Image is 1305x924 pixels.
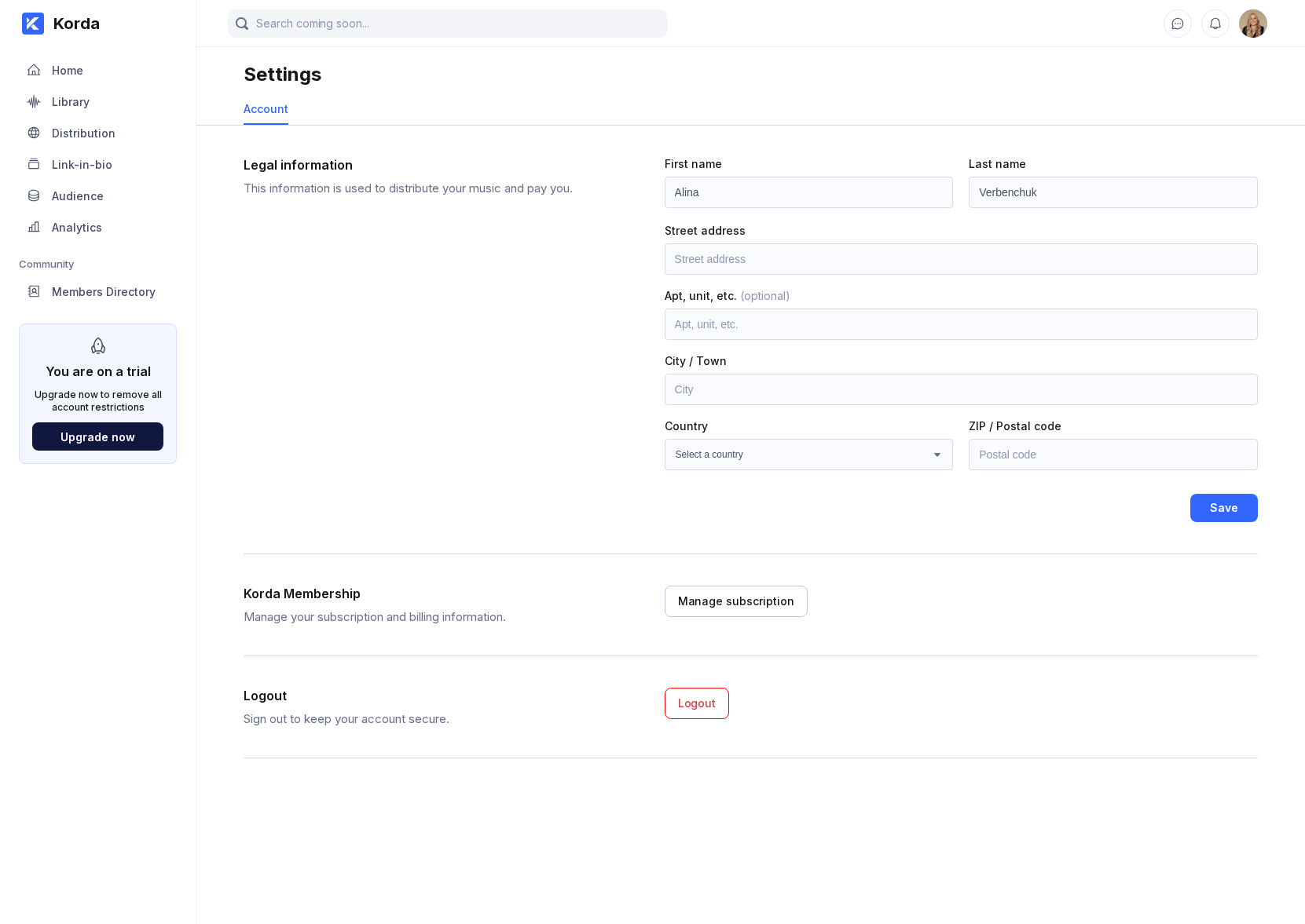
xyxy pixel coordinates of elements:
[19,276,177,308] a: Members Directory
[1239,9,1267,38] div: Alina Verbenchuk
[665,586,808,617] button: Manage subscription
[52,95,90,108] div: Library
[19,86,177,118] a: Library
[665,374,1258,405] input: City
[52,285,156,298] div: Members Directory
[665,157,954,170] div: First name
[244,688,632,703] div: Logout
[244,711,640,726] div: Sign out to keep your account secure.
[969,177,1258,208] input: Last name
[19,149,177,181] a: Link-in-bio
[244,181,640,195] div: This information is used to distribute your music and pay you.
[665,688,730,719] button: Logout
[665,224,1258,237] div: Street address
[52,126,115,140] div: Distribution
[1210,500,1238,516] div: Save
[19,257,177,270] div: Community
[32,422,163,451] button: Upgrade now
[737,289,790,302] span: (optional)
[52,221,102,234] div: Analytics
[46,356,151,379] div: You are on a trial
[665,419,954,433] div: Country
[665,289,1258,302] div: Apt, unit, etc.
[52,189,104,203] div: Audience
[228,9,668,38] input: Search coming soon...
[60,430,135,444] div: Upgrade now
[969,419,1258,433] div: ZIP / Postal code
[665,177,954,208] input: First name
[19,212,177,243] a: Analytics
[678,593,794,609] div: Manage subscription
[32,389,163,413] div: Upgrade now to remove all account restrictions
[244,609,640,624] div: Manage your subscription and billing information.
[52,158,112,171] div: Link-in-bio
[244,102,288,115] div: Account
[665,243,1258,275] input: Street address
[244,586,632,601] div: Korda Membership
[244,157,632,173] div: Legal information
[1239,9,1267,38] img: 160x160
[665,354,1258,367] div: City / Town
[1190,494,1258,522] button: Save
[19,181,177,212] a: Audience
[44,14,100,33] div: Korda
[244,63,321,86] div: Settings
[244,94,288,125] a: Account
[969,439,1258,470] input: Postal code
[665,309,1258,340] input: Apt, unit, etc.
[19,118,177,149] a: Distribution
[19,55,177,86] a: Home
[969,157,1258,170] div: Last name
[678,696,717,711] div: Logout
[52,64,83,77] div: Home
